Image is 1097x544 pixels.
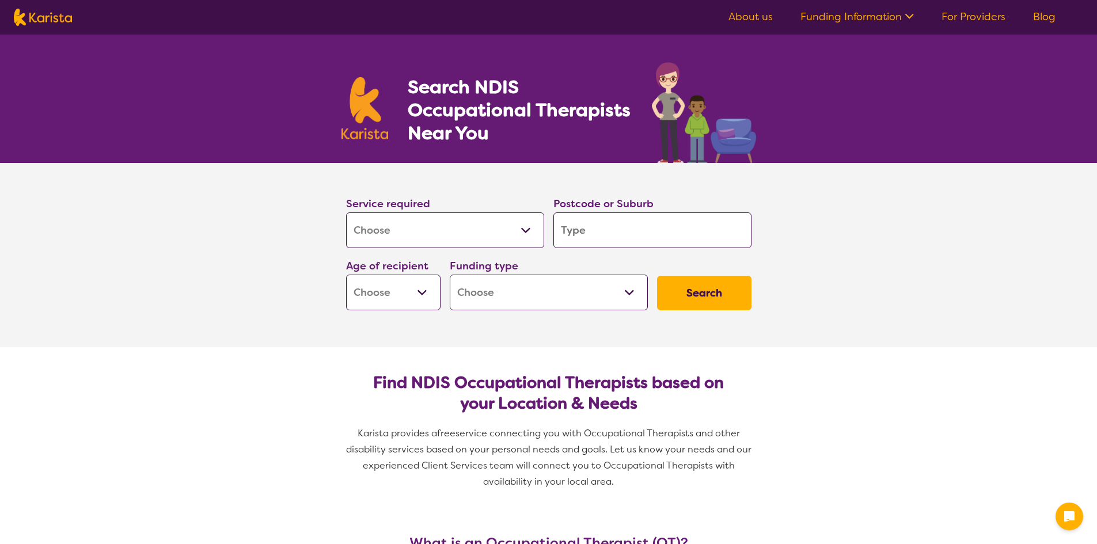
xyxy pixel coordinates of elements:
a: About us [728,10,773,24]
a: For Providers [942,10,1005,24]
label: Funding type [450,259,518,273]
a: Funding Information [800,10,914,24]
input: Type [553,212,751,248]
label: Age of recipient [346,259,428,273]
span: free [437,427,455,439]
img: occupational-therapy [652,62,756,163]
button: Search [657,276,751,310]
img: Karista logo [14,9,72,26]
span: service connecting you with Occupational Therapists and other disability services based on your p... [346,427,754,488]
a: Blog [1033,10,1056,24]
h1: Search NDIS Occupational Therapists Near You [408,75,632,144]
h2: Find NDIS Occupational Therapists based on your Location & Needs [355,372,742,414]
label: Service required [346,197,430,211]
span: Karista provides a [358,427,437,439]
img: Karista logo [341,77,389,139]
label: Postcode or Suburb [553,197,654,211]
